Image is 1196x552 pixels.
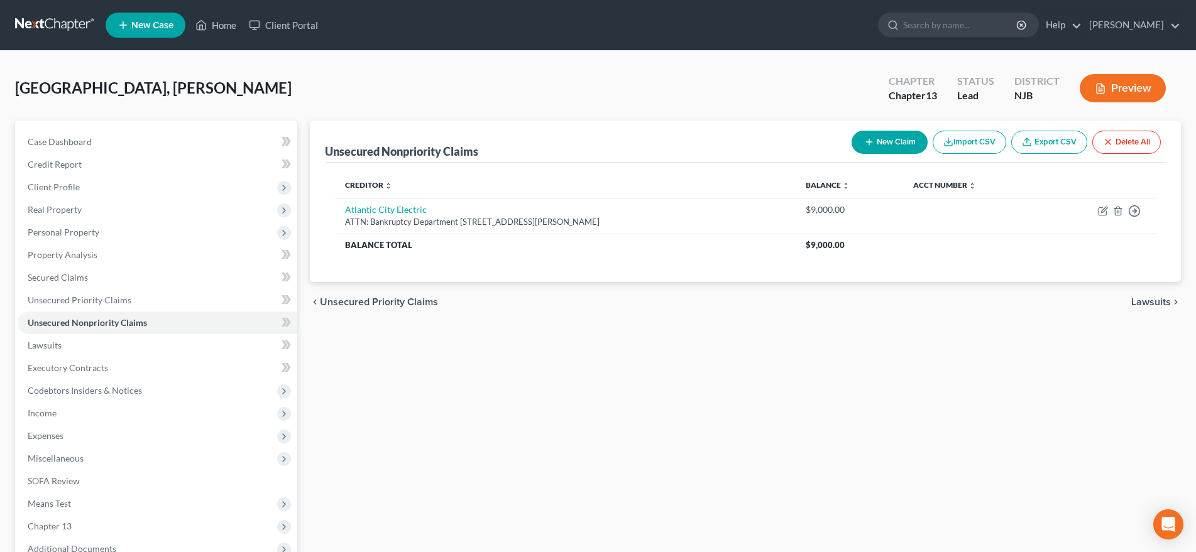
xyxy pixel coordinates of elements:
[806,240,845,250] span: $9,000.00
[1080,74,1166,102] button: Preview
[842,182,850,190] i: unfold_more
[852,131,928,154] button: New Claim
[1131,297,1181,307] button: Lawsuits chevron_right
[15,78,292,97] span: [GEOGRAPHIC_DATA], [PERSON_NAME]
[1014,89,1060,103] div: NJB
[28,475,80,486] span: SOFA Review
[28,295,131,305] span: Unsecured Priority Claims
[28,227,99,237] span: Personal Property
[926,89,937,101] span: 13
[345,180,392,190] a: Creditor unfold_more
[933,131,1006,154] button: Import CSV
[310,297,438,307] button: chevron_left Unsecured Priority Claims
[806,180,850,190] a: Balance unfold_more
[345,216,786,228] div: ATTN: Bankruptcy Department [STREET_ADDRESS][PERSON_NAME]
[243,14,324,36] a: Client Portal
[18,266,297,289] a: Secured Claims
[345,204,427,215] a: Atlantic City Electric
[28,521,72,531] span: Chapter 13
[28,181,80,192] span: Client Profile
[28,498,71,509] span: Means Test
[1011,131,1087,154] a: Export CSV
[806,203,893,216] div: $9,000.00
[1153,509,1183,539] div: Open Intercom Messenger
[28,272,88,283] span: Secured Claims
[28,385,142,396] span: Codebtors Insiders & Notices
[18,244,297,266] a: Property Analysis
[18,470,297,492] a: SOFA Review
[28,340,62,350] span: Lawsuits
[18,311,297,334] a: Unsecured Nonpriority Claims
[1040,14,1082,36] a: Help
[1014,74,1060,89] div: District
[913,180,976,190] a: Acct Number unfold_more
[131,21,173,30] span: New Case
[310,297,320,307] i: chevron_left
[18,289,297,311] a: Unsecured Priority Claims
[18,357,297,379] a: Executory Contracts
[28,453,84,463] span: Miscellaneous
[28,249,97,260] span: Property Analysis
[28,317,147,328] span: Unsecured Nonpriority Claims
[889,89,937,103] div: Chapter
[18,131,297,153] a: Case Dashboard
[28,430,63,441] span: Expenses
[335,234,796,256] th: Balance Total
[385,182,392,190] i: unfold_more
[28,159,82,170] span: Credit Report
[1092,131,1161,154] button: Delete All
[18,153,297,176] a: Credit Report
[889,74,937,89] div: Chapter
[28,136,92,147] span: Case Dashboard
[968,182,976,190] i: unfold_more
[189,14,243,36] a: Home
[28,204,82,215] span: Real Property
[1171,297,1181,307] i: chevron_right
[28,362,108,373] span: Executory Contracts
[325,144,478,159] div: Unsecured Nonpriority Claims
[320,297,438,307] span: Unsecured Priority Claims
[1083,14,1180,36] a: [PERSON_NAME]
[903,13,1018,36] input: Search by name...
[957,89,994,103] div: Lead
[18,334,297,357] a: Lawsuits
[957,74,994,89] div: Status
[28,408,57,418] span: Income
[1131,297,1171,307] span: Lawsuits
